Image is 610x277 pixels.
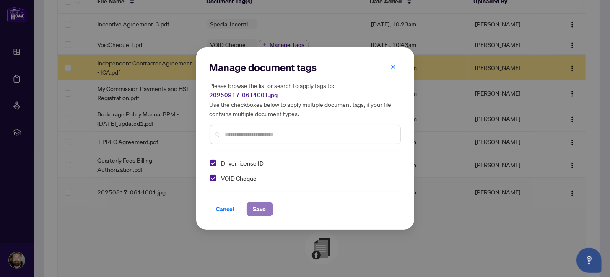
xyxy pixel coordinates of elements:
[210,202,241,216] button: Cancel
[210,91,278,99] span: 20250817_0614001.jpg
[210,175,216,181] span: Select VOID Cheque
[221,173,257,183] span: VOID Cheque
[247,202,273,216] button: Save
[221,158,264,168] span: Driver license ID
[210,61,401,74] h2: Manage document tags
[253,202,266,216] span: Save
[216,202,235,216] span: Cancel
[390,64,396,70] span: close
[218,158,396,168] span: Driver license ID
[210,81,401,118] h5: Please browse the list or search to apply tags to: Use the checkboxes below to apply multiple doc...
[576,248,602,273] button: Open asap
[210,160,216,166] span: Select Driver license ID
[218,173,396,183] span: VOID Cheque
